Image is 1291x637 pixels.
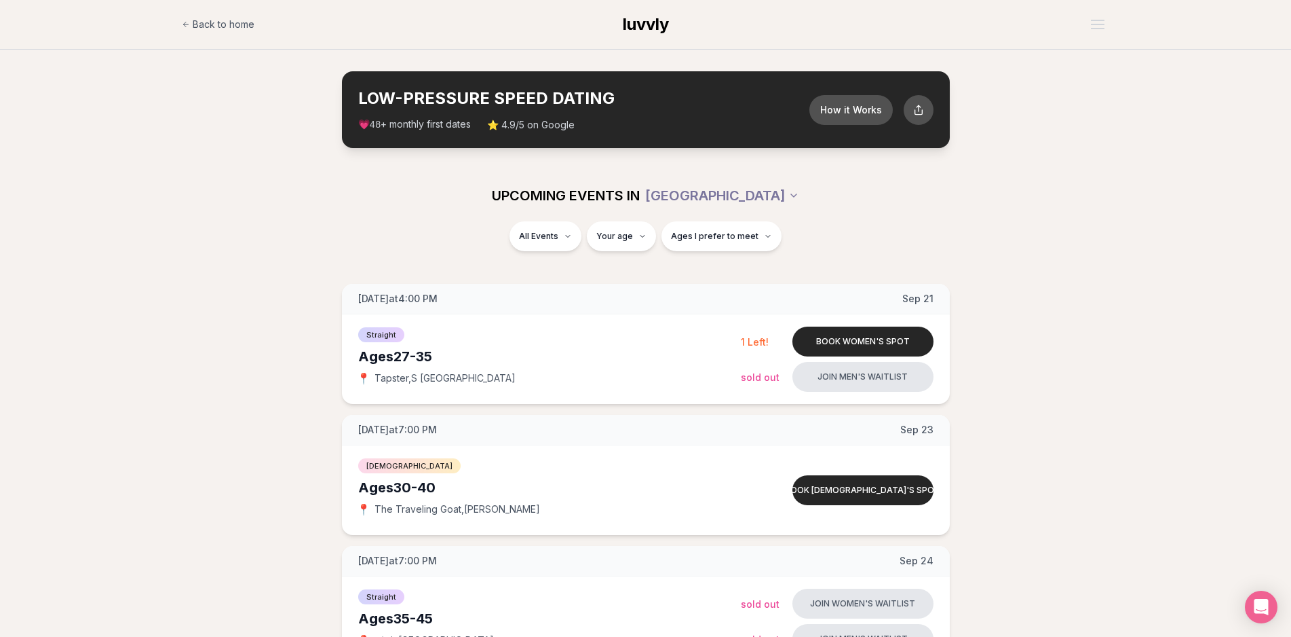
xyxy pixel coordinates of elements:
span: luvvly [623,14,669,34]
div: Ages 35-45 [358,609,741,628]
button: Book women's spot [792,327,933,357]
button: How it Works [809,95,893,125]
div: Ages 27-35 [358,347,741,366]
span: [DEMOGRAPHIC_DATA] [358,458,461,473]
span: The Traveling Goat , [PERSON_NAME] [374,503,540,516]
button: Join men's waitlist [792,362,933,392]
span: Your age [596,231,633,242]
a: luvvly [623,14,669,35]
span: Straight [358,589,404,604]
button: Join women's waitlist [792,589,933,619]
span: 1 Left! [741,336,769,348]
button: Ages I prefer to meet [661,221,782,251]
span: Sold Out [741,598,779,610]
h2: LOW-PRESSURE SPEED DATING [358,88,809,109]
button: All Events [509,221,581,251]
span: Ages I prefer to meet [671,231,758,242]
div: Ages 30-40 [358,478,741,497]
span: 48 [370,120,381,130]
button: Book [DEMOGRAPHIC_DATA]'s spot [792,475,933,505]
button: Open menu [1085,14,1110,35]
div: Open Intercom Messenger [1245,591,1277,623]
button: [GEOGRAPHIC_DATA] [645,181,799,211]
span: All Events [519,231,558,242]
span: ⭐ 4.9/5 on Google [487,118,575,132]
span: Straight [358,327,404,342]
span: [DATE] at 7:00 PM [358,554,437,568]
span: 💗 + monthly first dates [358,117,471,132]
span: Tapster , S [GEOGRAPHIC_DATA] [374,371,516,385]
span: [DATE] at 4:00 PM [358,292,438,306]
span: Sep 21 [902,292,933,306]
span: 📍 [358,504,369,515]
span: [DATE] at 7:00 PM [358,423,437,437]
span: Sep 24 [900,554,933,568]
span: UPCOMING EVENTS IN [492,186,640,205]
button: Your age [587,221,656,251]
a: Back to home [182,11,254,38]
span: Back to home [193,18,254,31]
span: Sold Out [741,371,779,383]
span: Sep 23 [900,423,933,437]
span: 📍 [358,373,369,384]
